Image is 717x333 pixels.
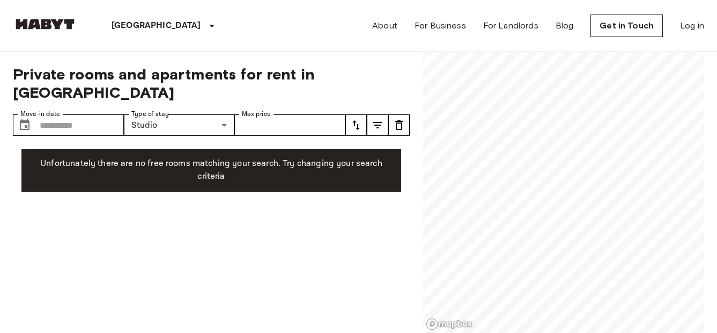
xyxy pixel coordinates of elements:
[372,19,397,32] a: About
[426,318,473,330] a: Mapbox logo
[367,114,388,136] button: tune
[14,114,35,136] button: Choose date
[590,15,663,37] a: Get in Touch
[20,110,60,119] label: Move-in date
[483,19,538,32] a: For Landlords
[388,114,410,136] button: tune
[124,114,235,136] div: Studio
[13,65,410,102] span: Private rooms and apartments for rent in [GEOGRAPHIC_DATA]
[30,157,393,183] p: Unfortunately there are no free rooms matching your search. Try changing your search criteria
[345,114,367,136] button: tune
[131,110,169,119] label: Type of stay
[13,19,77,30] img: Habyt
[556,19,574,32] a: Blog
[680,19,704,32] a: Log in
[242,110,271,119] label: Max price
[415,19,466,32] a: For Business
[112,19,201,32] p: [GEOGRAPHIC_DATA]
